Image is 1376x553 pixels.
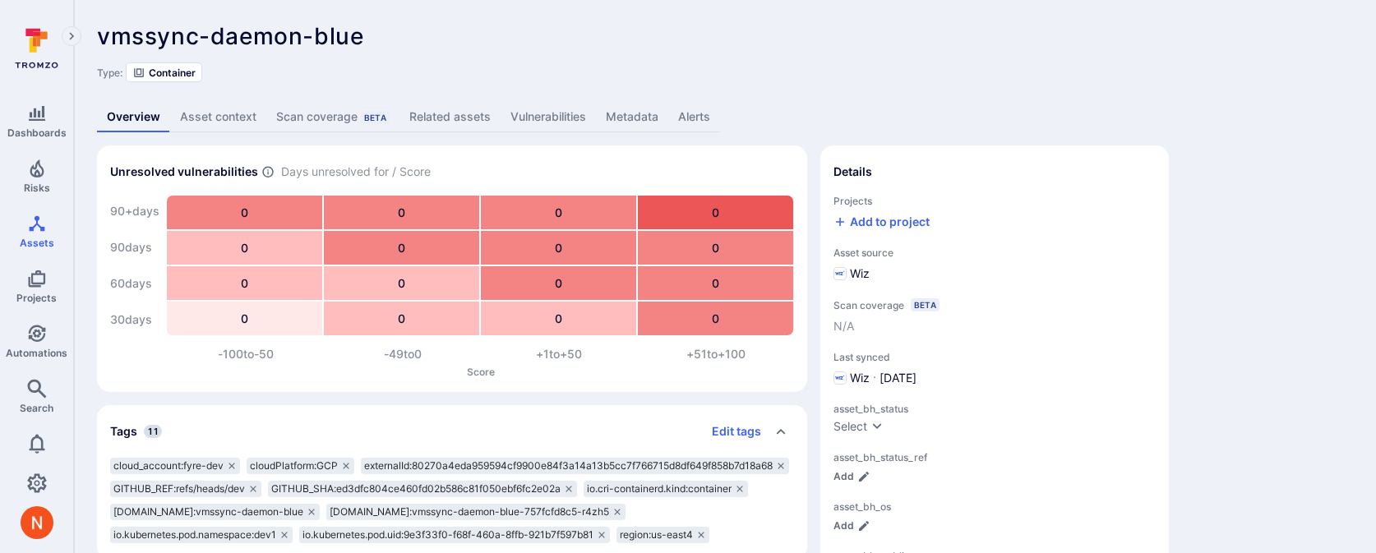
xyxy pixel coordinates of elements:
span: [DOMAIN_NAME]:vmssync-daemon-blue [113,505,303,518]
span: io.kubernetes.pod.uid:9e3f33f0-f68f-460a-8ffb-921b7f597b81 [302,528,593,541]
div: -100 to -50 [168,346,325,362]
div: -49 to 0 [325,346,482,362]
div: region:us-east4 [616,527,709,543]
span: io.cri-containerd.kind:container [587,482,732,495]
div: 60 days [110,267,159,300]
div: +51 to +100 [638,346,795,362]
div: 0 [481,196,636,229]
button: Add [833,519,870,532]
span: asset_bh_os [833,500,1156,513]
div: Beta [911,298,940,311]
div: 0 [167,302,322,335]
div: io.kubernetes.pod.uid:9e3f33f0-f68f-460a-8ffb-921b7f597b81 [299,527,610,543]
a: Asset context [170,102,266,132]
span: GITHUB_REF:refs/heads/dev [113,482,245,495]
div: 0 [167,231,322,265]
div: 90+ days [110,195,159,228]
div: GITHUB_SHA:ed3dfc804ce460fd02b586c81f050ebf6fc2e02a [268,481,577,497]
span: Search [20,402,53,414]
div: Asset tabs [97,102,1353,132]
span: cloud_account:fyre-dev [113,459,224,472]
button: Edit tags [699,418,761,445]
span: Container [149,67,196,79]
span: asset_bh_status [833,403,1156,415]
div: 0 [324,266,479,300]
img: ACg8ocIprwjrgDQnDsNSk9Ghn5p5-B8DpAKWoJ5Gi9syOE4K59tr4Q=s96-c [21,506,53,539]
span: Projects [833,195,1156,207]
span: N/A [833,318,854,334]
div: externalId:80270a4eda959594cf9900e84f3a14a13b5cc7f766715d8df649f858b7d18a68 [361,458,789,474]
div: Beta [361,111,390,124]
span: asset_bh_status_ref [833,451,1156,463]
div: 0 [481,266,636,300]
span: io.kubernetes.pod.namespace:dev1 [113,528,276,541]
button: Expand navigation menu [62,26,81,46]
p: · [873,370,876,386]
div: io.kubernetes.pod.namespace:dev1 [110,527,293,543]
div: 30 days [110,303,159,336]
span: Type: [97,67,122,79]
i: Expand navigation menu [66,30,77,44]
div: Wiz [833,265,870,282]
span: 11 [144,425,162,438]
p: Score [168,366,794,378]
span: Automations [6,347,67,359]
span: Scan coverage [833,299,904,311]
div: 0 [638,302,793,335]
div: 0 [638,196,793,229]
span: cloudPlatform:GCP [250,459,338,472]
span: Projects [16,292,57,304]
button: Add to project [833,214,930,230]
h2: Unresolved vulnerabilities [110,164,258,180]
div: Scan coverage [276,108,390,125]
div: Select [833,418,867,435]
span: Days unresolved for / Score [281,164,431,181]
div: 0 [638,231,793,265]
a: Metadata [596,102,668,132]
div: 90 days [110,231,159,264]
span: externalId:80270a4eda959594cf9900e84f3a14a13b5cc7f766715d8df649f858b7d18a68 [364,459,773,472]
div: 0 [481,302,636,335]
div: 0 [167,266,322,300]
div: cloud_account:fyre-dev [110,458,240,474]
div: 0 [324,196,479,229]
a: Vulnerabilities [501,102,596,132]
button: Add [833,470,870,482]
span: Dashboards [7,127,67,139]
a: Overview [97,102,170,132]
div: [DOMAIN_NAME]:vmssync-daemon-blue-757fcfd8c5-r4zh5 [326,504,626,520]
span: Wiz [850,370,870,386]
span: vmssync-daemon-blue [97,22,363,50]
span: Last synced [833,351,1156,363]
div: cloudPlatform:GCP [247,458,354,474]
span: [DATE] [880,370,917,386]
div: 0 [167,196,322,229]
div: io.cri-containerd.kind:container [584,481,748,497]
span: Number of vulnerabilities in status ‘Open’ ‘Triaged’ and ‘In process’ divided by score and scanne... [261,164,275,181]
div: GITHUB_REF:refs/heads/dev [110,481,261,497]
div: Neeren Patki [21,506,53,539]
span: Asset source [833,247,1156,259]
div: 0 [324,302,479,335]
span: Risks [24,182,50,194]
h2: Tags [110,423,137,440]
span: [DOMAIN_NAME]:vmssync-daemon-blue-757fcfd8c5-r4zh5 [330,505,609,518]
a: Related assets [399,102,501,132]
a: Alerts [668,102,720,132]
button: Select [833,418,884,435]
div: 0 [481,231,636,265]
div: 0 [324,231,479,265]
span: region:us-east4 [620,528,693,541]
div: 0 [638,266,793,300]
span: Assets [20,237,54,249]
span: GITHUB_SHA:ed3dfc804ce460fd02b586c81f050ebf6fc2e02a [271,482,561,495]
h2: Details [833,164,872,180]
div: Collapse tags [97,405,807,458]
div: +1 to +50 [481,346,638,362]
div: [DOMAIN_NAME]:vmssync-daemon-blue [110,504,320,520]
